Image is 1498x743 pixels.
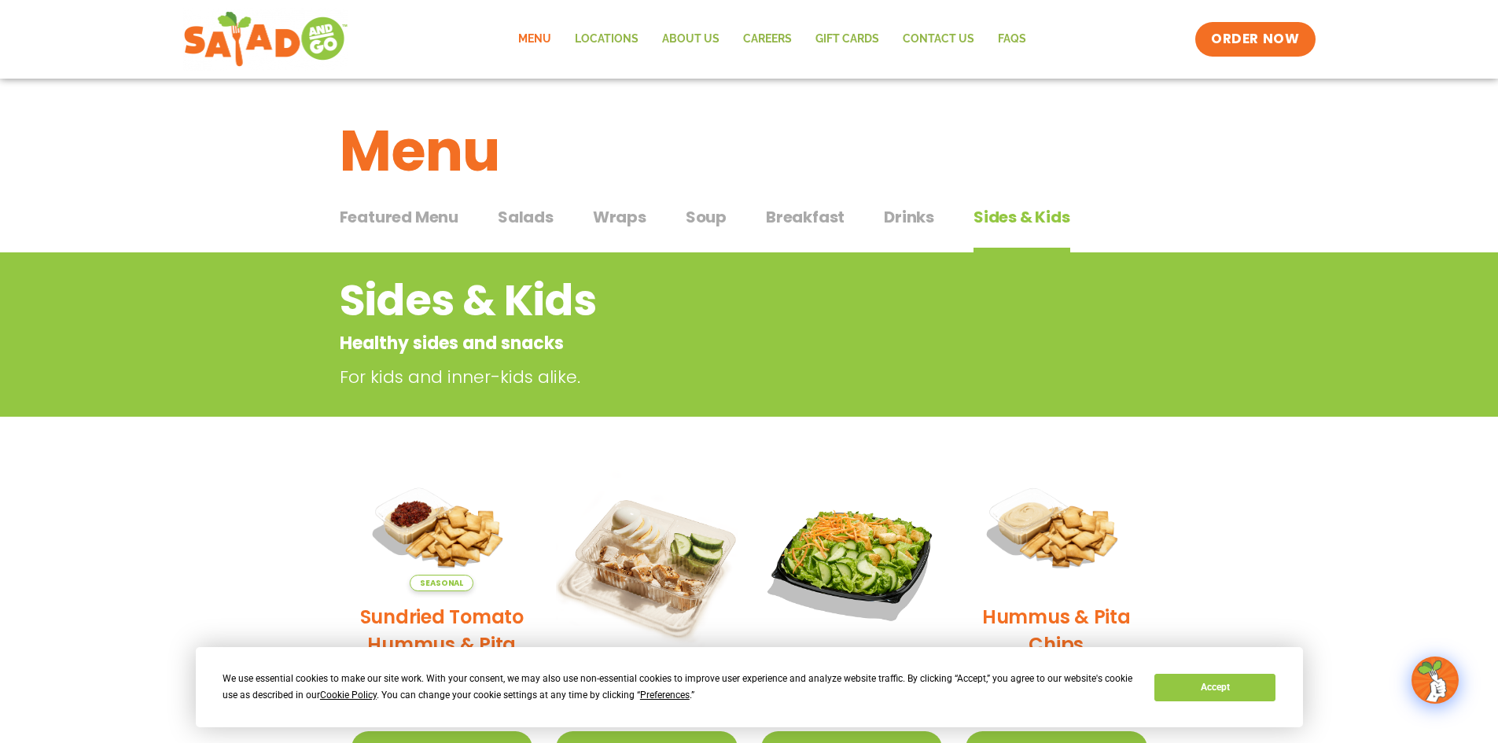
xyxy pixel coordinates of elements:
a: Contact Us [891,21,986,57]
div: Cookie Consent Prompt [196,647,1303,727]
p: For kids and inner-kids alike. [340,364,1040,390]
span: Drinks [884,205,934,229]
span: Preferences [640,690,690,701]
a: Careers [731,21,804,57]
a: About Us [650,21,731,57]
span: Salads [498,205,554,229]
img: Product photo for Sundried Tomato Hummus & Pita Chips [351,470,533,591]
a: Menu [506,21,563,57]
h2: Sundried Tomato Hummus & Pita Chips [351,603,533,686]
h2: Sides & Kids [340,269,1032,333]
div: We use essential cookies to make our site work. With your consent, we may also use non-essential ... [223,671,1135,704]
h2: Hummus & Pita Chips [966,603,1147,658]
button: Accept [1154,674,1275,701]
span: Seasonal [410,575,473,591]
p: Healthy sides and snacks [340,330,1032,356]
img: Product photo for Hummus & Pita Chips [966,470,1147,591]
img: Product photo for Snack Pack [556,470,738,652]
span: ORDER NOW [1211,30,1299,49]
a: Locations [563,21,650,57]
span: Featured Menu [340,205,458,229]
span: Cookie Policy [320,690,377,701]
a: ORDER NOW [1195,22,1315,57]
span: Wraps [593,205,646,229]
span: Breakfast [766,205,845,229]
div: Tabbed content [340,200,1159,253]
span: Soup [686,205,727,229]
img: new-SAG-logo-768×292 [183,8,349,71]
h1: Menu [340,109,1159,193]
img: Product photo for Kids’ Salad [761,470,943,652]
span: Sides & Kids [974,205,1070,229]
a: FAQs [986,21,1038,57]
a: GIFT CARDS [804,21,891,57]
nav: Menu [506,21,1038,57]
img: wpChatIcon [1413,658,1457,702]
